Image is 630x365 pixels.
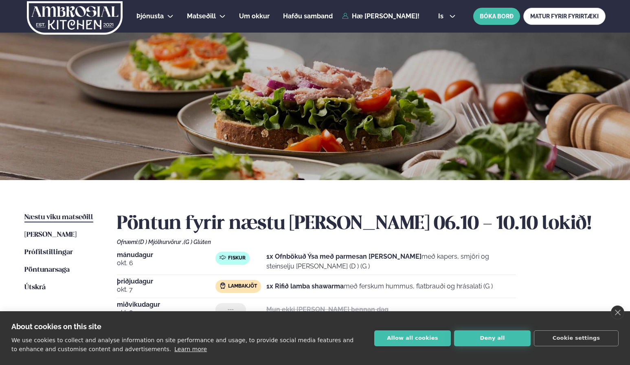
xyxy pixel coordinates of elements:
h2: Pöntun fyrir næstu [PERSON_NAME] 06.10 - 10.10 lokið! [117,213,606,235]
button: Cookie settings [534,330,619,346]
span: okt. 6 [117,258,215,268]
button: is [432,13,462,20]
img: Lamb.svg [220,282,226,289]
strong: About cookies on this site [11,322,101,331]
img: fish.svg [220,254,226,261]
span: (G ) Glúten [184,239,211,245]
button: Allow all cookies [374,330,451,346]
span: mánudagur [117,252,215,258]
span: okt. 7 [117,285,215,295]
div: Ofnæmi: [117,239,606,245]
a: [PERSON_NAME] [24,230,77,240]
span: miðvikudagur [117,301,215,308]
span: Pöntunarsaga [24,266,70,273]
p: með ferskum hummus, flatbrauði og hrásalati (G ) [266,281,493,291]
span: Matseðill [187,12,216,20]
strong: Mun ekki [PERSON_NAME] þennan dag [266,306,389,313]
a: close [611,306,624,319]
span: Lambakjöt [228,283,257,290]
a: MATUR FYRIR FYRIRTÆKI [523,8,606,25]
span: Þjónusta [136,12,164,20]
img: logo [26,1,123,35]
a: Prófílstillingar [24,248,73,257]
span: --- [228,306,234,313]
span: Útskrá [24,284,46,291]
span: Fiskur [228,255,246,262]
p: með kapers, smjöri og steinselju [PERSON_NAME] (D ) (G ) [266,252,516,271]
a: Pöntunarsaga [24,265,70,275]
a: Þjónusta [136,11,164,21]
span: Um okkur [239,12,270,20]
a: Hæ [PERSON_NAME]! [342,13,419,20]
span: (D ) Mjólkurvörur , [138,239,184,245]
button: Deny all [454,330,531,346]
a: Learn more [174,346,207,352]
a: Næstu viku matseðill [24,213,93,222]
span: þriðjudagur [117,278,215,285]
span: [PERSON_NAME] [24,231,77,238]
strong: 1x Rifið lamba shawarma [266,282,344,290]
a: Matseðill [187,11,216,21]
p: We use cookies to collect and analyse information on site performance and usage, to provide socia... [11,337,353,352]
span: okt. 8 [117,308,215,318]
a: Hafðu samband [283,11,333,21]
span: Prófílstillingar [24,249,73,256]
strong: 1x Ofnbökuð Ýsa með parmesan [PERSON_NAME] [266,253,421,260]
span: Næstu viku matseðill [24,214,93,221]
a: Útskrá [24,283,46,292]
a: Um okkur [239,11,270,21]
span: Hafðu samband [283,12,333,20]
span: is [438,13,446,20]
button: BÓKA BORÐ [473,8,520,25]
